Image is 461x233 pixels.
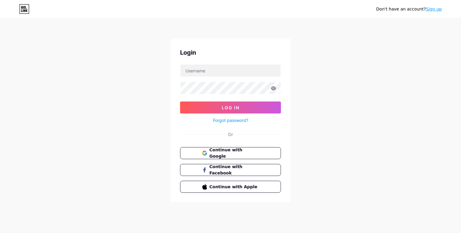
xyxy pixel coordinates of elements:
[222,105,240,110] span: Log In
[180,181,281,193] button: Continue with Apple
[376,6,442,12] div: Don't have an account?
[213,117,248,123] a: Forgot password?
[180,48,281,57] div: Login
[426,7,442,11] a: Sign up
[228,131,233,138] div: Or
[209,164,259,176] span: Continue with Facebook
[180,101,281,113] button: Log In
[180,147,281,159] button: Continue with Google
[209,184,259,190] span: Continue with Apple
[209,147,259,159] span: Continue with Google
[180,65,281,77] input: Username
[180,164,281,176] button: Continue with Facebook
